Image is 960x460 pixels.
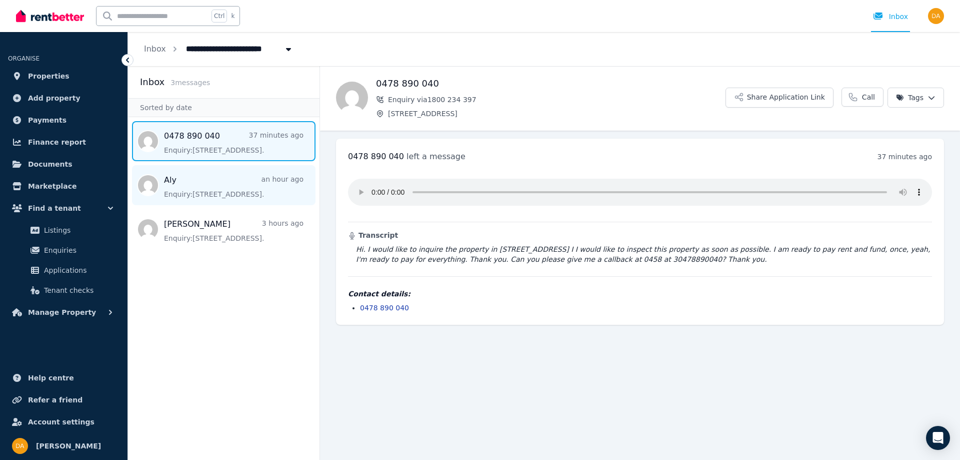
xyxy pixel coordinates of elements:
[388,95,725,105] span: Enquiry via 1800 234 397
[12,240,115,260] a: Enquiries
[16,9,84,24] img: RentBetter
[140,75,164,89] h2: Inbox
[8,412,119,432] a: Account settings
[348,289,932,299] h4: Contact details:
[211,10,227,23] span: Ctrl
[28,92,80,104] span: Add property
[12,280,115,300] a: Tenant checks
[8,88,119,108] a: Add property
[928,8,944,24] img: Drew Andrea
[360,304,409,312] a: 0478 890 040
[164,174,303,199] a: Alyan hour agoEnquiry:[STREET_ADDRESS].
[28,372,74,384] span: Help centre
[28,180,76,192] span: Marketplace
[348,230,932,240] h3: Transcript
[231,12,234,20] span: k
[887,88,944,108] button: Tags
[36,440,101,452] span: [PERSON_NAME]
[8,368,119,388] a: Help centre
[28,70,69,82] span: Properties
[44,244,111,256] span: Enquiries
[144,44,166,54] a: Inbox
[873,12,908,22] div: Inbox
[44,224,111,236] span: Listings
[28,114,66,126] span: Payments
[8,132,119,152] a: Finance report
[28,158,72,170] span: Documents
[376,77,725,91] h1: 0478 890 040
[28,306,96,318] span: Manage Property
[388,109,725,119] span: [STREET_ADDRESS]
[406,152,465,161] span: left a message
[8,176,119,196] a: Marketplace
[8,198,119,218] button: Find a tenant
[8,55,39,62] span: ORGANISE
[8,390,119,410] a: Refer a friend
[164,130,303,155] a: 0478 890 04037 minutes agoEnquiry:[STREET_ADDRESS].
[926,426,950,450] div: Open Intercom Messenger
[896,93,923,103] span: Tags
[8,66,119,86] a: Properties
[8,154,119,174] a: Documents
[44,264,111,276] span: Applications
[128,32,309,66] nav: Breadcrumb
[348,244,932,264] blockquote: Hi. I would like to inquire the property in [STREET_ADDRESS] I I would like to inspect this prope...
[841,88,883,107] a: Call
[12,438,28,454] img: Drew Andrea
[725,88,833,108] button: Share Application Link
[348,152,404,161] span: 0478 890 040
[862,92,875,102] span: Call
[28,136,86,148] span: Finance report
[28,202,81,214] span: Find a tenant
[164,218,303,243] a: [PERSON_NAME]3 hours agoEnquiry:[STREET_ADDRESS].
[8,110,119,130] a: Payments
[12,260,115,280] a: Applications
[128,117,319,253] nav: Message list
[28,416,94,428] span: Account settings
[8,302,119,322] button: Manage Property
[170,79,210,87] span: 3 message s
[44,284,111,296] span: Tenant checks
[12,220,115,240] a: Listings
[336,82,368,114] img: 0478 890 040
[128,98,319,117] div: Sorted by date
[877,153,932,161] time: 37 minutes ago
[28,394,82,406] span: Refer a friend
